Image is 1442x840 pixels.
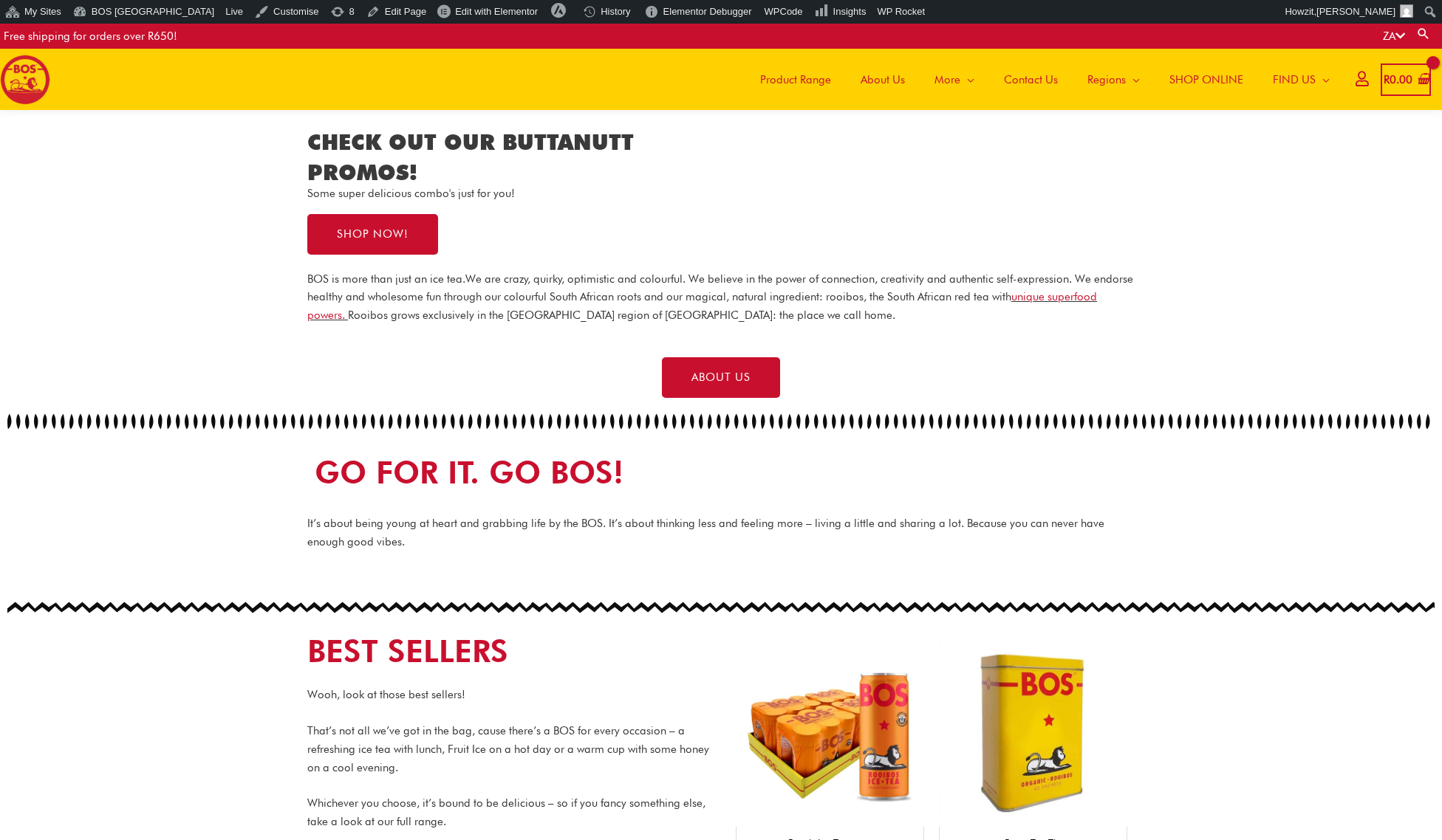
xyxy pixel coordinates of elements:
[1381,63,1431,97] a: View Shopping Cart, empty
[934,58,960,102] span: More
[1155,49,1258,110] a: SHOP ONLINE
[1416,27,1431,41] a: Search button
[1384,73,1390,86] span: R
[745,49,846,110] a: Product Range
[1316,6,1395,17] span: [PERSON_NAME]
[1169,58,1243,102] span: SHOP ONLINE
[662,357,780,398] a: ABOUT US
[1073,49,1155,110] a: Regions
[1273,58,1316,102] span: FIND US
[861,58,905,102] span: About Us
[307,722,714,777] p: That’s not all we’ve got in the bag, cause there’s a BOS for every occasion – a refreshing ice te...
[939,638,1127,827] img: BOS_tea-bag-tin-copy-1
[1087,58,1126,102] span: Regions
[307,214,438,255] a: SHOP NOW!
[1383,30,1405,43] a: ZA
[337,229,409,240] span: SHOP NOW!
[760,58,831,102] span: Product Range
[691,372,751,383] span: ABOUT US
[307,514,1135,551] p: It’s about being young at heart and grabbing life by the BOS. It’s about thinking less and feelin...
[1004,58,1058,102] span: Contact Us
[307,270,1135,325] p: BOS is more than just an ice tea. We are crazy, quirky, optimistic and colourful. We believe in t...
[307,129,634,185] a: CHECK OUT OUR BUTTANUTT PROMOS!
[315,452,1127,493] h2: GO FOR IT. GO BOS!
[307,686,714,704] p: Wooh, look at those best sellers!
[736,638,924,827] img: Tea, rooibos tea, Bos ice tea, bos brands, teas, iced tea
[4,24,177,49] div: Free shipping for orders over R650!
[989,49,1073,110] a: Contact Us
[1384,73,1412,86] bdi: 0.00
[920,49,989,110] a: More
[846,49,920,110] a: About Us
[307,188,714,199] p: Some super delicious combo's just for you!
[307,794,714,831] p: Whichever you choose, it’s bound to be delicious – so if you fancy something else, take a look at...
[734,49,1344,110] nav: Site Navigation
[455,6,538,17] span: Edit with Elementor
[307,631,714,672] h2: BEST SELLERS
